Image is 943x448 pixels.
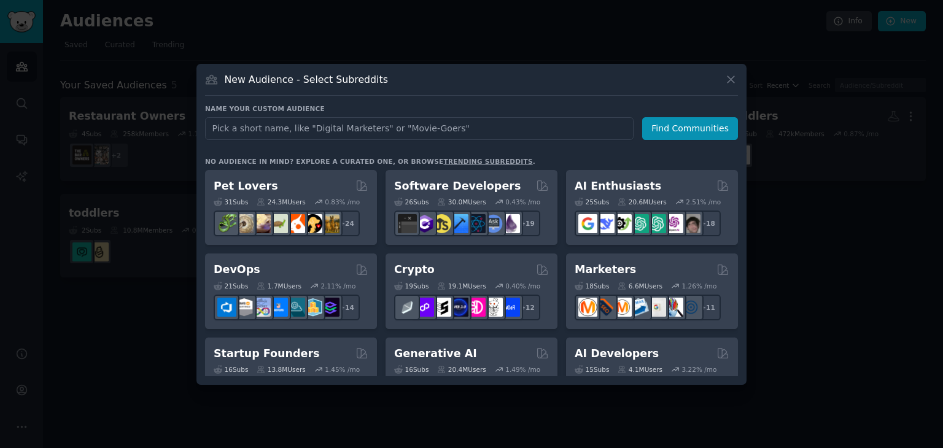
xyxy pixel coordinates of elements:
[514,210,540,236] div: + 19
[443,158,532,165] a: trending subreddits
[257,198,305,206] div: 24.3M Users
[501,214,520,233] img: elixir
[205,104,738,113] h3: Name your custom audience
[286,214,305,233] img: cockatiel
[449,298,468,317] img: web3
[578,298,597,317] img: content_marketing
[217,214,236,233] img: herpetology
[514,295,540,320] div: + 12
[613,214,632,233] img: AItoolsCatalog
[432,214,451,233] img: learnjavascript
[415,298,434,317] img: 0xPolygon
[618,365,662,374] div: 4.1M Users
[325,365,360,374] div: 1.45 % /mo
[596,214,615,233] img: DeepSeek
[642,117,738,140] button: Find Communities
[467,298,486,317] img: defiblockchain
[575,365,609,374] div: 15 Sub s
[235,298,254,317] img: AWS_Certified_Experts
[437,365,486,374] div: 20.4M Users
[664,298,683,317] img: MarketingResearch
[467,214,486,233] img: reactnative
[394,346,477,361] h2: Generative AI
[575,346,659,361] h2: AI Developers
[618,198,666,206] div: 20.6M Users
[325,198,360,206] div: 0.83 % /mo
[437,282,486,290] div: 19.1M Users
[437,198,486,206] div: 30.0M Users
[214,365,248,374] div: 16 Sub s
[501,298,520,317] img: defi_
[575,262,636,277] h2: Marketers
[205,157,535,166] div: No audience in mind? Explore a curated one, or browse .
[575,198,609,206] div: 25 Sub s
[432,298,451,317] img: ethstaker
[205,117,634,140] input: Pick a short name, like "Digital Marketers" or "Movie-Goers"
[618,282,662,290] div: 6.6M Users
[214,346,319,361] h2: Startup Founders
[505,365,540,374] div: 1.49 % /mo
[415,214,434,233] img: csharp
[575,179,661,194] h2: AI Enthusiasts
[647,214,666,233] img: chatgpt_prompts_
[695,295,721,320] div: + 11
[394,262,435,277] h2: Crypto
[613,298,632,317] img: AskMarketing
[252,298,271,317] img: Docker_DevOps
[235,214,254,233] img: ballpython
[394,179,521,194] h2: Software Developers
[286,298,305,317] img: platformengineering
[398,214,417,233] img: software
[257,282,301,290] div: 1.7M Users
[303,298,322,317] img: aws_cdk
[214,198,248,206] div: 31 Sub s
[214,179,278,194] h2: Pet Lovers
[217,298,236,317] img: azuredevops
[214,262,260,277] h2: DevOps
[596,298,615,317] img: bigseo
[269,298,288,317] img: DevOpsLinks
[505,282,540,290] div: 0.40 % /mo
[682,365,717,374] div: 3.22 % /mo
[321,282,356,290] div: 2.11 % /mo
[449,214,468,233] img: iOSProgramming
[681,298,700,317] img: OnlineMarketing
[630,298,649,317] img: Emailmarketing
[252,214,271,233] img: leopardgeckos
[682,282,717,290] div: 1.26 % /mo
[630,214,649,233] img: chatgpt_promptDesign
[398,298,417,317] img: ethfinance
[394,282,429,290] div: 19 Sub s
[695,210,721,236] div: + 18
[575,282,609,290] div: 18 Sub s
[484,298,503,317] img: CryptoNews
[578,214,597,233] img: GoogleGeminiAI
[647,298,666,317] img: googleads
[303,214,322,233] img: PetAdvice
[320,214,340,233] img: dogbreed
[214,282,248,290] div: 21 Sub s
[257,365,305,374] div: 13.8M Users
[686,198,721,206] div: 2.51 % /mo
[334,295,360,320] div: + 14
[681,214,700,233] img: ArtificalIntelligence
[505,198,540,206] div: 0.43 % /mo
[320,298,340,317] img: PlatformEngineers
[664,214,683,233] img: OpenAIDev
[225,73,388,86] h3: New Audience - Select Subreddits
[394,198,429,206] div: 26 Sub s
[334,210,360,236] div: + 24
[269,214,288,233] img: turtle
[394,365,429,374] div: 16 Sub s
[484,214,503,233] img: AskComputerScience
